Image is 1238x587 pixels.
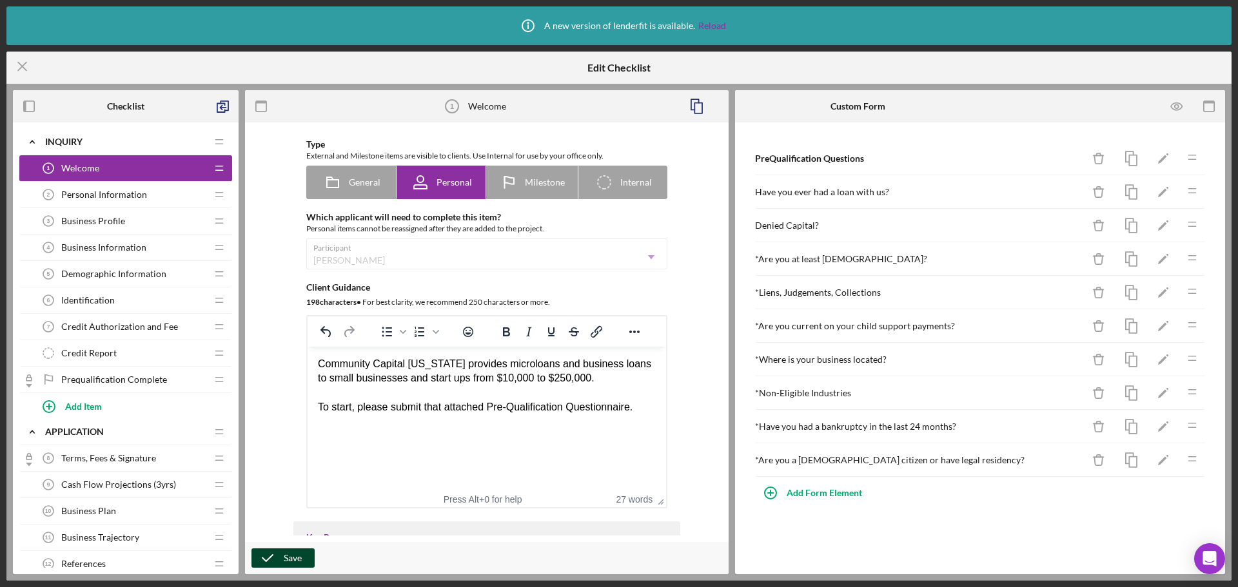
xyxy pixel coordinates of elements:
[61,295,115,305] span: Identification
[468,101,506,111] div: Welcome
[61,269,166,279] span: Demographic Information
[620,177,652,188] span: Internal
[61,242,146,253] span: Business Information
[755,287,1083,298] div: * Liens, Judgements, Collections
[495,323,517,341] button: Bold
[338,323,360,341] button: Redo
[308,347,666,491] iframe: Rich Text Area
[755,220,1083,231] div: Denied Capital?
[47,244,50,251] tspan: 4
[61,322,178,332] span: Credit Authorization and Fee
[624,323,645,341] button: Reveal or hide additional toolbar items
[47,323,50,330] tspan: 7
[61,374,167,385] span: Prequalification Complete
[449,102,453,110] tspan: 1
[61,479,176,490] span: Cash Flow Projections (3yrs)
[47,165,50,171] tspan: 1
[437,177,472,188] span: Personal
[306,532,667,543] div: Key Resources
[755,187,1083,197] div: Have you ever had a loan with us?
[47,191,50,198] tspan: 2
[616,494,653,505] button: 27 words
[540,323,562,341] button: Underline
[306,149,667,162] div: External and Milestone items are visible to clients. Use Internal for use by your office only.
[306,282,667,293] div: Client Guidance
[518,323,540,341] button: Italic
[306,222,667,235] div: Personal items cannot be reassigned after they are added to the project.
[755,254,1083,264] div: * Are you at least [DEMOGRAPHIC_DATA]?
[563,323,585,341] button: Strikethrough
[755,153,864,164] b: PreQualification Questions
[61,559,106,569] span: References
[306,212,667,222] div: Which applicant will need to complete this item?
[409,323,441,341] div: Numbered list
[315,323,337,341] button: Undo
[587,62,651,73] h5: Edit Checklist
[755,321,1083,331] div: * Are you current on your child support payments?
[653,491,666,507] div: Press the Up and Down arrow keys to resize the editor.
[830,101,885,111] b: Custom Form
[61,348,117,358] span: Credit Report
[65,394,102,418] div: Add Item
[306,296,667,309] div: For best clarity, we recommend 250 characters or more.
[45,534,52,541] tspan: 11
[754,480,875,506] button: Add Form Element
[47,218,50,224] tspan: 3
[457,323,479,341] button: Emojis
[1194,543,1225,574] div: Open Intercom Messenger
[251,548,315,568] button: Save
[107,101,144,111] b: Checklist
[349,177,380,188] span: General
[61,163,99,173] span: Welcome
[306,139,667,149] div: Type
[755,421,1083,432] div: * Have you had a bankruptcy in the last 24 months?
[755,455,1083,465] div: * Are you a [DEMOGRAPHIC_DATA] citizen or have legal residency?
[426,494,540,505] div: Press Alt+0 for help
[47,481,50,488] tspan: 9
[32,393,232,419] button: Add Item
[585,323,607,341] button: Insert/edit link
[755,354,1083,365] div: * Where is your business located?
[45,508,52,514] tspan: 10
[47,271,50,277] tspan: 5
[45,561,52,567] tspan: 12
[45,427,206,437] div: Application
[306,297,361,307] b: 198 character s •
[755,388,1083,398] div: * Non-Eligible Industries
[45,137,206,147] div: Inquiry
[376,323,408,341] div: Bullet list
[525,177,565,188] span: Milestone
[284,548,302,568] div: Save
[47,297,50,303] tspan: 6
[61,216,125,226] span: Business Profile
[512,10,726,42] div: A new version of lenderfit is available.
[698,21,726,31] a: Reload
[47,455,50,461] tspan: 8
[787,480,862,506] div: Add Form Element
[61,532,139,543] span: Business Trajectory
[61,453,156,463] span: Terms, Fees & Signature
[61,506,116,516] span: Business Plan
[61,189,147,200] span: Personal Information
